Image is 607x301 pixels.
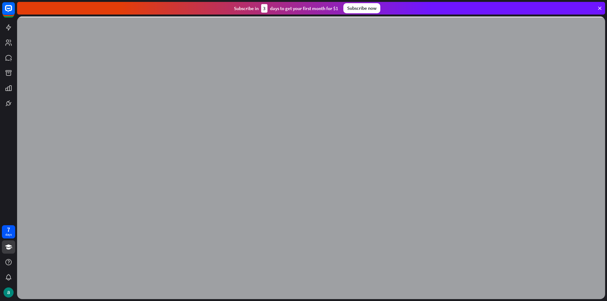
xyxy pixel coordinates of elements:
[2,225,15,238] a: 7 days
[261,4,267,13] div: 3
[5,232,12,237] div: days
[234,4,338,13] div: Subscribe in days to get your first month for $1
[7,227,10,232] div: 7
[343,3,380,13] div: Subscribe now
